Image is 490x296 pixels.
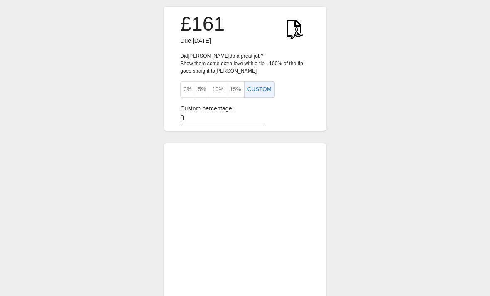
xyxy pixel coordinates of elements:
[244,81,275,98] button: Custom
[180,104,309,113] p: Custom percentage:
[180,12,225,36] h3: £161
[209,81,227,98] button: 10%
[180,37,211,44] span: Due [DATE]
[180,52,309,75] p: Did [PERSON_NAME] do a great job? Show them some extra love with a tip - 100% of the tip goes str...
[180,81,195,98] button: 0%
[195,81,210,98] button: 5%
[278,12,310,44] img: KWtEnYElUAjQEnRfPUW9W5ea6t5aBiGYRiGYRiGYRg1o9H4B2ScLFicwGxqAAAAAElFTkSuQmCC
[227,81,245,98] button: 15%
